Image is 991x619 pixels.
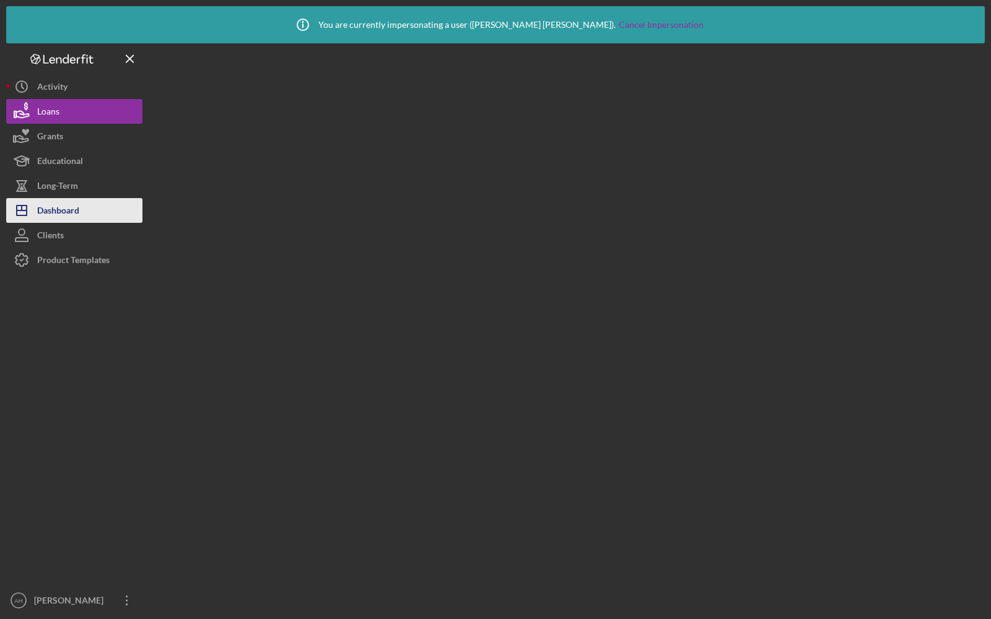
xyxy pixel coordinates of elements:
[31,588,111,616] div: [PERSON_NAME]
[37,248,110,275] div: Product Templates
[37,99,59,127] div: Loans
[6,248,142,272] button: Product Templates
[287,9,704,40] div: You are currently impersonating a user ( [PERSON_NAME] [PERSON_NAME] ).
[37,198,79,226] div: Dashboard
[37,74,68,102] div: Activity
[6,223,142,248] button: Clients
[619,20,704,30] a: Cancel Impersonation
[6,99,142,124] button: Loans
[37,149,83,176] div: Educational
[37,124,63,152] div: Grants
[37,173,78,201] div: Long-Term
[6,124,142,149] button: Grants
[6,588,142,613] button: AH[PERSON_NAME]
[6,74,142,99] button: Activity
[14,597,22,604] text: AH
[6,149,142,173] button: Educational
[6,198,142,223] button: Dashboard
[6,173,142,198] button: Long-Term
[37,223,64,251] div: Clients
